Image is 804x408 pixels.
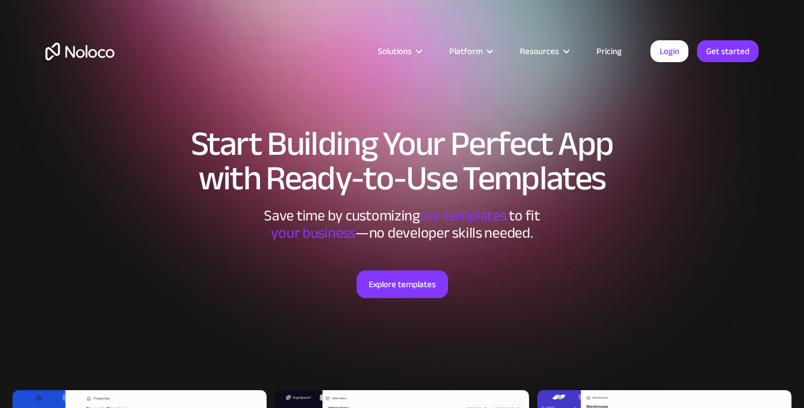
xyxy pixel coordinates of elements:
div: Platform [449,44,483,59]
a: home [45,43,114,60]
a: Get started [697,40,759,62]
a: Pricing [582,44,636,59]
div: Save time by customizing to fit ‍ —no developer skills needed. [229,207,575,242]
a: Login [650,40,688,62]
div: Resources [520,44,559,59]
a: Explore templates [357,270,448,298]
span: your business [271,219,355,247]
div: Solutions [363,44,435,59]
h1: Start Building Your Perfect App with Ready-to-Use Templates [45,127,759,196]
div: Resources [506,44,582,59]
div: Solutions [378,44,412,59]
div: Platform [435,44,506,59]
span: our templates [420,201,507,230]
